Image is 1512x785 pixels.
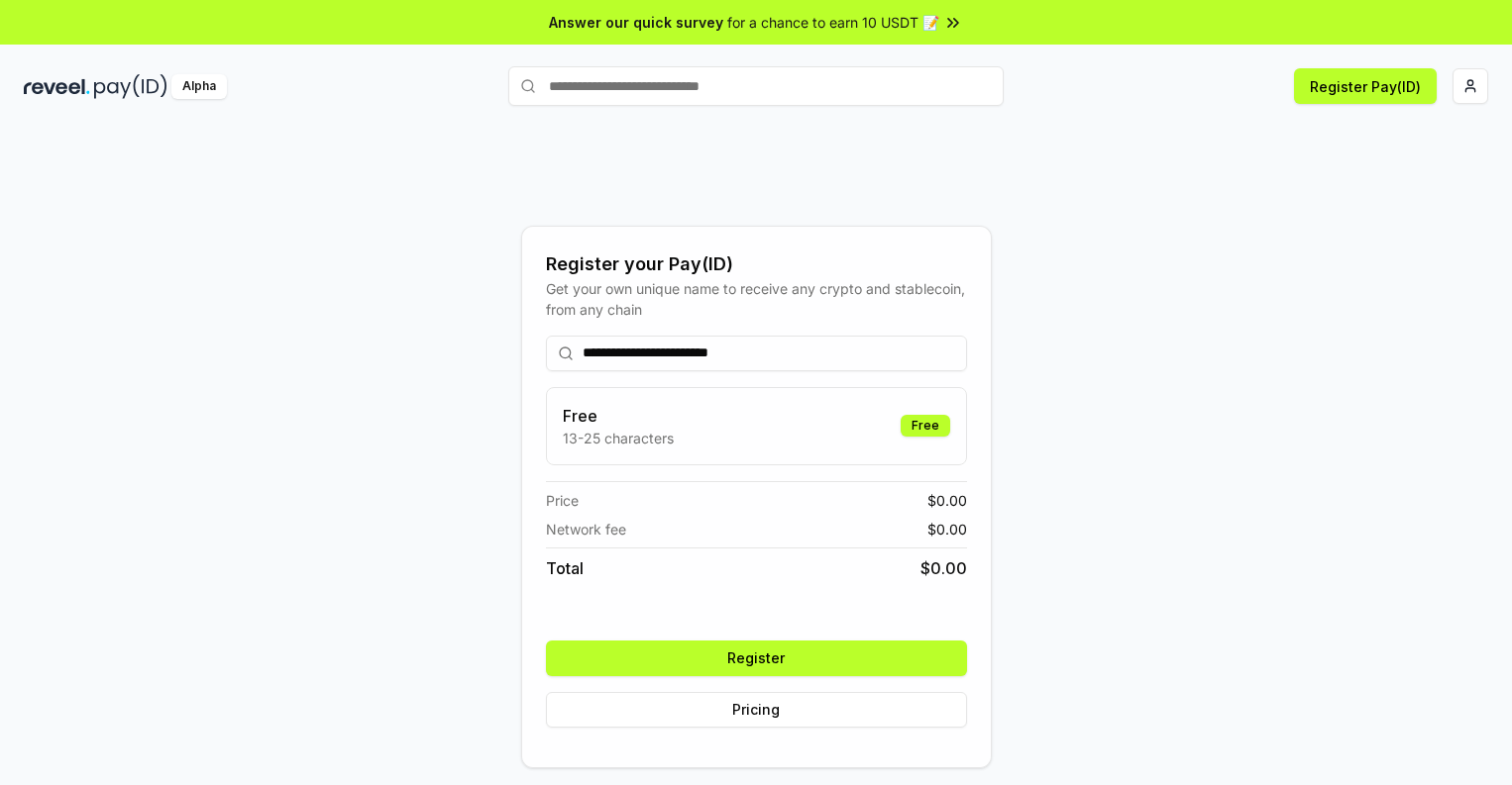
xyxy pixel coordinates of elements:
[24,74,90,99] img: reveel_dark
[546,490,579,511] span: Price
[563,428,674,448] p: 13-25 characters
[927,490,967,511] span: $ 0.00
[546,519,626,540] span: Network fee
[927,519,967,540] span: $ 0.00
[546,556,584,580] span: Total
[546,278,967,320] div: Get your own unique name to receive any crypto and stablecoin, from any chain
[549,12,723,33] span: Answer our quick survey
[563,404,674,428] h3: Free
[1294,68,1437,104] button: Register Pay(ID)
[546,692,967,728] button: Pricing
[171,74,227,99] div: Alpha
[546,640,967,676] button: Register
[901,415,950,437] div: Free
[920,556,967,580] span: $ 0.00
[727,12,939,33] span: for a chance to earn 10 USDT 📝
[94,74,167,99] img: pay_id
[546,250,967,278] div: Register your Pay(ID)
